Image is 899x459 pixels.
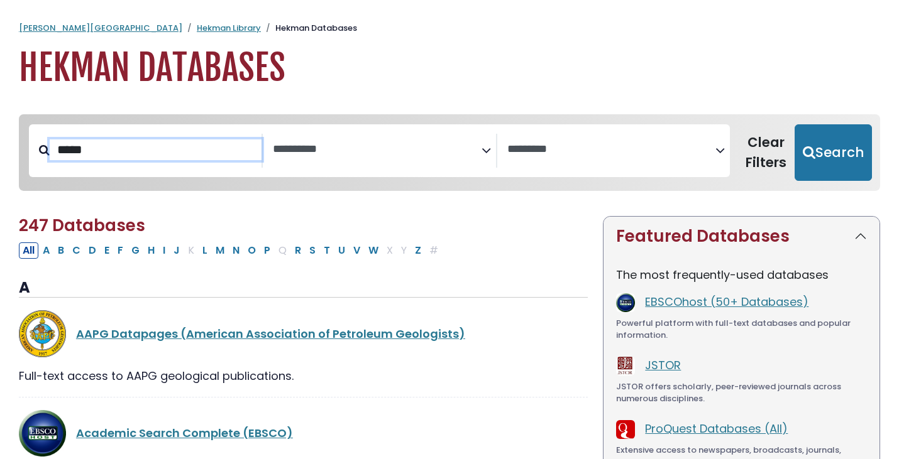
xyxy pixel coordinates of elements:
button: Filter Results E [101,242,113,259]
button: Filter Results U [334,242,349,259]
button: Filter Results O [244,242,260,259]
div: JSTOR offers scholarly, peer-reviewed journals across numerous disciplines. [616,381,867,405]
h3: A [19,279,588,298]
button: Filter Results C [69,242,84,259]
a: Hekman Library [197,22,261,34]
div: Alpha-list to filter by first letter of database name [19,242,443,257]
button: Filter Results G [128,242,143,259]
button: Filter Results H [144,242,158,259]
div: Powerful platform with full-text databases and popular information. [616,317,867,342]
button: Filter Results D [85,242,100,259]
a: AAPG Datapages (American Association of Petroleum Geologists) [76,326,465,342]
nav: Search filters [19,114,880,191]
button: Filter Results N [229,242,243,259]
button: Filter Results R [291,242,305,259]
button: All [19,242,38,259]
button: Clear Filters [737,124,795,181]
button: Filter Results F [114,242,127,259]
a: JSTOR [645,357,681,373]
h1: Hekman Databases [19,47,880,89]
button: Filter Results Z [411,242,425,259]
a: EBSCOhost (50+ Databases) [645,294,808,310]
a: ProQuest Databases (All) [645,421,788,436]
button: Filter Results M [212,242,228,259]
button: Filter Results I [159,242,169,259]
button: Filter Results J [170,242,184,259]
li: Hekman Databases [261,22,357,35]
p: The most frequently-used databases [616,266,867,283]
button: Filter Results W [365,242,382,259]
button: Filter Results B [54,242,68,259]
button: Submit for Search Results [795,124,872,181]
button: Filter Results P [260,242,274,259]
button: Filter Results T [320,242,334,259]
button: Filter Results L [199,242,211,259]
span: 247 Databases [19,214,145,237]
button: Featured Databases [604,217,880,256]
button: Filter Results A [39,242,53,259]
nav: breadcrumb [19,22,880,35]
div: Full-text access to AAPG geological publications. [19,367,588,384]
button: Filter Results S [306,242,319,259]
button: Filter Results V [350,242,364,259]
a: [PERSON_NAME][GEOGRAPHIC_DATA] [19,22,182,34]
input: Search database by title or keyword [50,139,262,160]
a: Academic Search Complete (EBSCO) [76,425,293,441]
textarea: Search [273,143,481,156]
textarea: Search [507,143,715,156]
